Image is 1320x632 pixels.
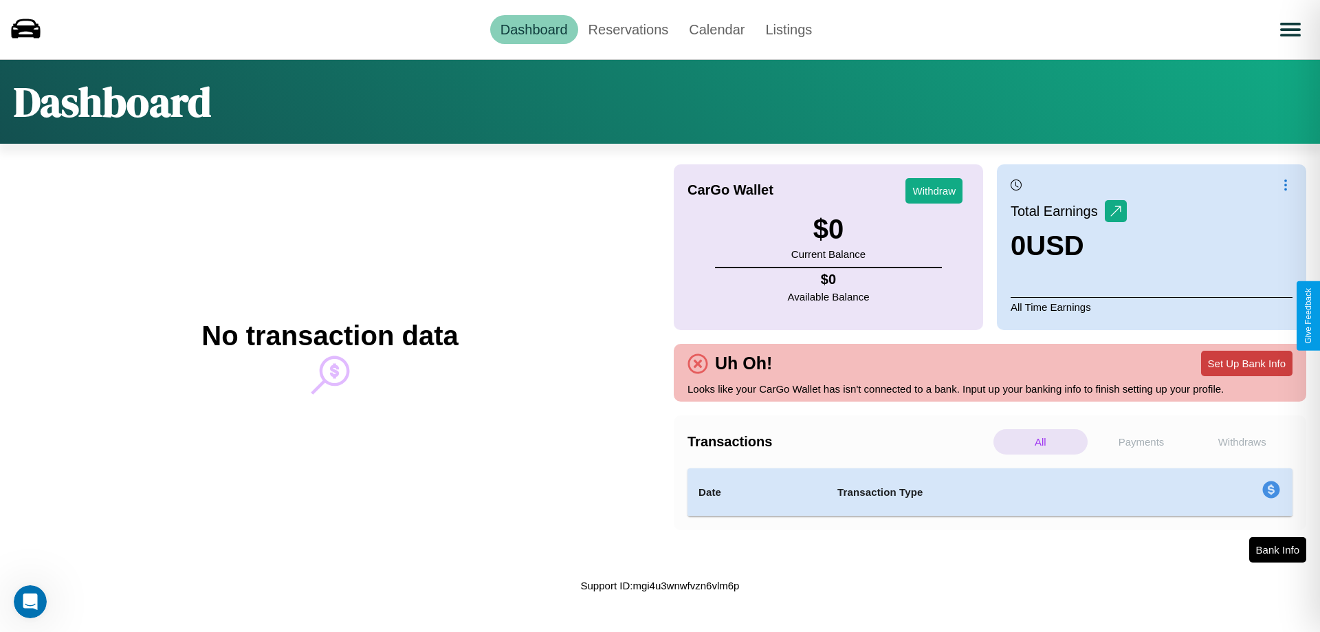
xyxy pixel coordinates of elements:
[201,320,458,351] h2: No transaction data
[687,434,990,450] h4: Transactions
[578,15,679,44] a: Reservations
[755,15,822,44] a: Listings
[905,178,962,204] button: Withdraw
[1201,351,1292,376] button: Set Up Bank Info
[1249,537,1306,563] button: Bank Info
[14,74,211,130] h1: Dashboard
[708,353,779,373] h4: Uh Oh!
[1011,230,1127,261] h3: 0 USD
[687,380,1292,398] p: Looks like your CarGo Wallet has isn't connected to a bank. Input up your banking info to finish ...
[679,15,755,44] a: Calendar
[1303,288,1313,344] div: Give Feedback
[490,15,578,44] a: Dashboard
[14,585,47,618] iframe: Intercom live chat
[698,484,815,501] h4: Date
[993,429,1088,455] p: All
[788,272,870,287] h4: $ 0
[791,214,866,245] h3: $ 0
[687,182,773,198] h4: CarGo Wallet
[1011,199,1105,224] p: Total Earnings
[687,468,1292,516] table: simple table
[1094,429,1189,455] p: Payments
[791,245,866,263] p: Current Balance
[1195,429,1289,455] p: Withdraws
[581,576,740,595] p: Support ID: mgi4u3wnwfvzn6vlm6p
[788,287,870,306] p: Available Balance
[1011,297,1292,316] p: All Time Earnings
[837,484,1149,501] h4: Transaction Type
[1271,10,1310,49] button: Open menu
